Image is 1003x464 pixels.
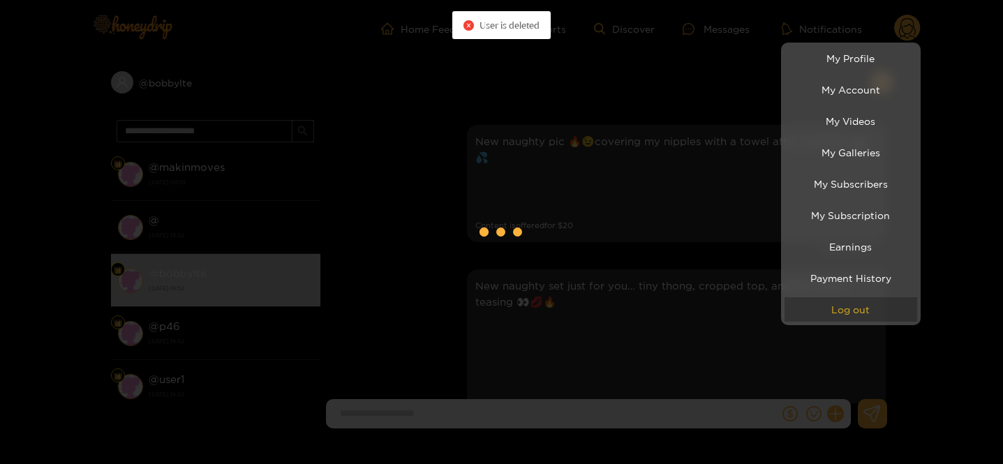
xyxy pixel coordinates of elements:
[785,234,917,259] a: Earnings
[480,20,540,31] span: User is deleted
[463,20,474,31] span: close-circle
[785,172,917,196] a: My Subscribers
[785,266,917,290] a: Payment History
[785,109,917,133] a: My Videos
[785,140,917,165] a: My Galleries
[785,203,917,227] a: My Subscription
[785,77,917,102] a: My Account
[785,297,917,322] button: Log out
[785,46,917,70] a: My Profile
